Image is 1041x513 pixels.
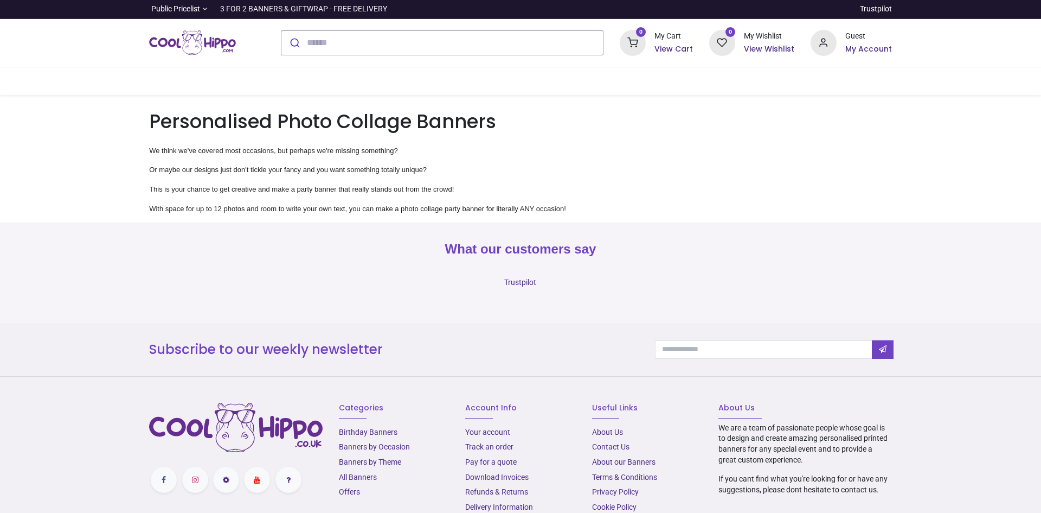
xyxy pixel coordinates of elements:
[465,473,529,482] a: Download Invoices
[465,458,517,466] a: Pay for a quote
[151,4,200,15] span: Public Pricelist
[718,423,892,465] p: We are a team of passionate people whose goal is to design and create amazing personalised printe...
[860,4,892,15] a: Trustpilot
[465,403,575,414] h6: Account Info
[620,37,646,46] a: 0
[149,166,427,174] span: Or maybe our designs just don't tickle your fancy and you want something totally unique?
[654,44,693,55] a: View Cart
[465,442,513,451] a: Track an order
[592,503,637,511] a: Cookie Policy
[339,428,397,436] a: Birthday Banners
[339,487,360,496] a: Offers
[465,428,510,436] a: Your account
[592,442,629,451] a: Contact Us
[592,487,639,496] a: Privacy Policy
[149,205,566,213] span: With space for up to 12 photos and room to write your own text, you can make a photo collage part...
[465,487,528,496] a: Refunds & Returns
[149,185,454,193] span: This is your chance to get creative and make a party banner that really stands out from the crowd!
[744,44,794,55] a: View Wishlist
[636,27,646,37] sup: 0
[592,458,656,466] a: About our Banners
[149,108,892,135] h1: Personalised Photo Collage Banners
[718,474,892,495] p: If you cant find what you're looking for or have any suggestions, please dont hesitate to contact...
[281,31,307,55] button: Submit
[339,458,401,466] a: Banners by Theme
[149,28,236,58] img: Cool Hippo
[725,27,736,37] sup: 0
[504,278,536,287] a: Trustpilot
[654,31,693,42] div: My Cart
[339,442,410,451] a: Banners by Occasion
[149,28,236,58] a: Logo of Cool Hippo
[845,31,892,42] div: Guest
[744,31,794,42] div: My Wishlist
[339,403,449,414] h6: Categories
[592,428,623,436] a: About Us​
[149,340,639,359] h3: Subscribe to our weekly newsletter
[592,473,657,482] a: Terms & Conditions
[718,403,892,414] h6: About Us
[592,403,702,414] h6: Useful Links
[845,44,892,55] a: My Account
[149,4,207,15] a: Public Pricelist
[709,37,735,46] a: 0
[339,473,377,482] a: All Banners
[465,503,533,511] a: Delivery Information
[149,240,892,258] h2: What our customers say
[149,147,398,155] span: We think we've covered most occasions, but perhaps we're missing something?
[220,4,387,15] div: 3 FOR 2 BANNERS & GIFTWRAP - FREE DELIVERY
